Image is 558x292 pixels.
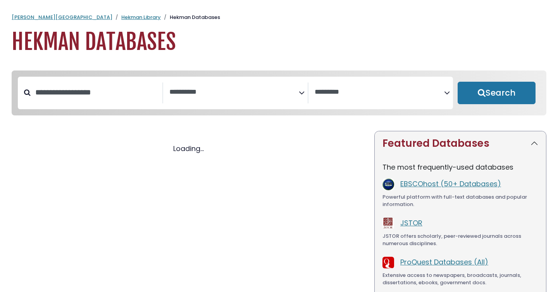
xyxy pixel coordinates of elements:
textarea: Search [169,88,299,96]
nav: breadcrumb [12,14,546,21]
nav: Search filters [12,70,546,115]
div: Powerful platform with full-text databases and popular information. [382,193,538,208]
button: Featured Databases [375,131,546,156]
a: ProQuest Databases (All) [400,257,488,267]
a: JSTOR [400,218,422,228]
a: EBSCOhost (50+ Databases) [400,179,501,189]
a: Hekman Library [121,14,161,21]
h1: Hekman Databases [12,29,546,55]
input: Search database by title or keyword [31,86,162,99]
li: Hekman Databases [161,14,220,21]
textarea: Search [315,88,444,96]
div: JSTOR offers scholarly, peer-reviewed journals across numerous disciplines. [382,232,538,247]
p: The most frequently-used databases [382,162,538,172]
button: Submit for Search Results [458,82,536,104]
div: Extensive access to newspapers, broadcasts, journals, dissertations, ebooks, government docs. [382,271,538,287]
a: [PERSON_NAME][GEOGRAPHIC_DATA] [12,14,112,21]
div: Loading... [12,143,365,154]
